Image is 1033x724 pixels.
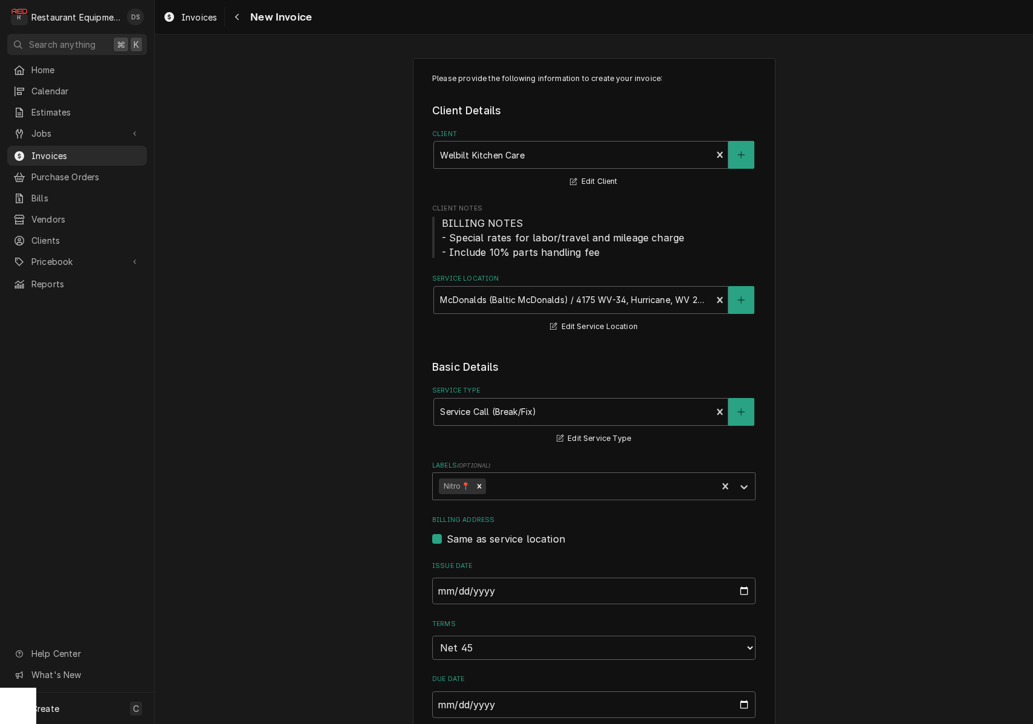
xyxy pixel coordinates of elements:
[247,9,312,25] span: New Invoice
[158,7,222,27] a: Invoices
[473,478,486,494] div: Remove Nitro📍
[7,102,147,122] a: Estimates
[227,7,247,27] button: Navigate back
[432,103,756,119] legend: Client Details
[31,703,59,714] span: Create
[7,209,147,229] a: Vendors
[7,665,147,685] a: Go to What's New
[432,461,756,471] label: Labels
[432,578,756,604] input: yyyy-mm-dd
[31,234,141,247] span: Clients
[31,255,123,268] span: Pricebook
[7,274,147,294] a: Reports
[432,129,756,139] label: Client
[127,8,144,25] div: DS
[432,674,756,684] label: Due Date
[133,702,139,715] span: C
[432,515,756,525] label: Billing Address
[439,478,473,494] div: Nitro📍
[117,38,125,51] span: ⌘
[134,38,139,51] span: K
[555,431,633,446] button: Edit Service Type
[181,11,217,24] span: Invoices
[728,398,754,426] button: Create New Service
[31,106,141,119] span: Estimates
[7,34,147,55] button: Search anything⌘K
[31,64,141,76] span: Home
[31,668,140,681] span: What's New
[432,691,756,718] input: yyyy-mm-dd
[11,8,28,25] div: R
[7,146,147,166] a: Invoices
[432,674,756,717] div: Due Date
[432,274,756,284] label: Service Location
[432,216,756,259] span: Client Notes
[432,561,756,604] div: Issue Date
[728,286,754,314] button: Create New Location
[31,11,120,24] div: Restaurant Equipment Diagnostics
[432,619,756,660] div: Terms
[31,171,141,183] span: Purchase Orders
[442,217,684,258] span: BILLING NOTES - Special rates for labor/travel and mileage charge - Include 10% parts handling fee
[432,204,756,214] span: Client Notes
[7,167,147,187] a: Purchase Orders
[432,619,756,629] label: Terms
[728,141,754,169] button: Create New Client
[127,8,144,25] div: Derek Stewart's Avatar
[457,462,491,469] span: ( optional )
[7,188,147,208] a: Bills
[432,359,756,375] legend: Basic Details
[568,174,619,189] button: Edit Client
[432,461,756,500] div: Labels
[737,296,745,304] svg: Create New Location
[31,647,140,660] span: Help Center
[7,230,147,250] a: Clients
[7,81,147,101] a: Calendar
[447,532,565,546] label: Same as service location
[29,38,96,51] span: Search anything
[432,386,756,446] div: Service Type
[432,515,756,546] div: Billing Address
[11,8,28,25] div: Restaurant Equipment Diagnostics's Avatar
[31,278,141,290] span: Reports
[737,151,745,159] svg: Create New Client
[548,319,640,334] button: Edit Service Location
[432,73,756,84] p: Please provide the following information to create your invoice:
[432,129,756,189] div: Client
[7,123,147,143] a: Go to Jobs
[31,85,141,97] span: Calendar
[432,561,756,571] label: Issue Date
[7,60,147,80] a: Home
[7,252,147,272] a: Go to Pricebook
[31,149,141,162] span: Invoices
[31,213,141,226] span: Vendors
[31,127,123,140] span: Jobs
[31,192,141,204] span: Bills
[432,274,756,334] div: Service Location
[737,408,745,416] svg: Create New Service
[432,386,756,396] label: Service Type
[7,644,147,664] a: Go to Help Center
[432,204,756,259] div: Client Notes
